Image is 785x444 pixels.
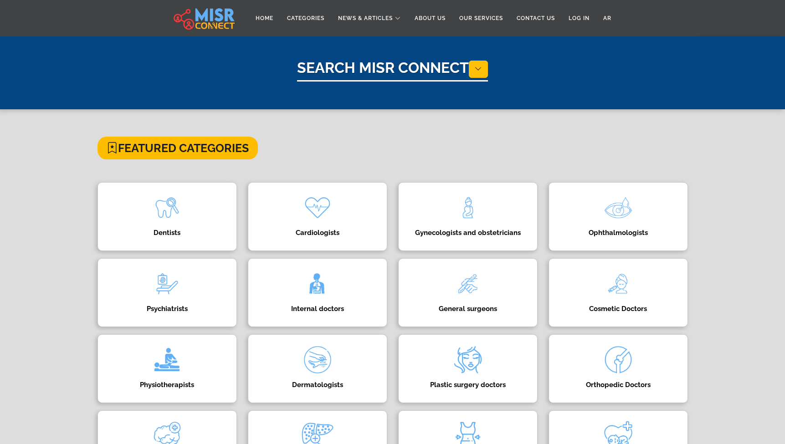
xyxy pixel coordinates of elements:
a: Psychiatrists [92,258,242,327]
a: News & Articles [331,10,408,27]
a: Orthopedic Doctors [543,334,693,403]
img: K7lclmEhOOGQ4fIIXkmg.png [600,342,636,378]
h4: Physiotherapists [112,381,223,389]
h4: Gynecologists and obstetricians [412,229,523,237]
img: main.misr_connect [174,7,235,30]
a: Physiotherapists [92,334,242,403]
a: Cardiologists [242,182,393,251]
img: DjGqZLWENc0VUGkVFVvU.png [600,265,636,302]
span: News & Articles [338,14,393,22]
img: O3vASGqC8OE0Zbp7R2Y3.png [600,189,636,226]
h4: Orthopedic Doctors [563,381,674,389]
a: Gynecologists and obstetricians [393,182,543,251]
h1: Search Misr Connect [297,59,488,82]
h4: Psychiatrists [112,305,223,313]
img: Oi1DZGDTXfHRQb1rQtXk.png [450,265,486,302]
a: Log in [562,10,596,27]
a: Dentists [92,182,242,251]
a: General surgeons [393,258,543,327]
h4: Featured Categories [97,137,258,159]
img: k714wZmFaHWIHbCst04N.png [149,189,185,226]
a: AR [596,10,618,27]
img: QNHokBW5vrPUdimAHhBQ.png [149,342,185,378]
a: Categories [280,10,331,27]
a: Plastic surgery doctors [393,334,543,403]
h4: General surgeons [412,305,523,313]
h4: Dentists [112,229,223,237]
h4: Plastic surgery doctors [412,381,523,389]
h4: Cardiologists [262,229,373,237]
img: hWxcuLC5XSYMg4jBQuTo.png [299,342,336,378]
img: wzNEwxv3aCzPUCYeW7v7.png [149,265,185,302]
img: pfAWvOfsRsa0Gymt6gRE.png [299,265,336,302]
a: Dermatologists [242,334,393,403]
a: Contact Us [510,10,562,27]
a: Internal doctors [242,258,393,327]
h4: Cosmetic Doctors [563,305,674,313]
a: Ophthalmologists [543,182,693,251]
h4: Internal doctors [262,305,373,313]
img: kQgAgBbLbYzX17DbAKQs.png [299,189,336,226]
a: Home [249,10,280,27]
a: Cosmetic Doctors [543,258,693,327]
a: About Us [408,10,452,27]
a: Our Services [452,10,510,27]
img: tQBIxbFzDjHNxea4mloJ.png [450,189,486,226]
h4: Dermatologists [262,381,373,389]
img: yMMdmRz7uG575B6r1qC8.png [450,342,486,378]
h4: Ophthalmologists [563,229,674,237]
